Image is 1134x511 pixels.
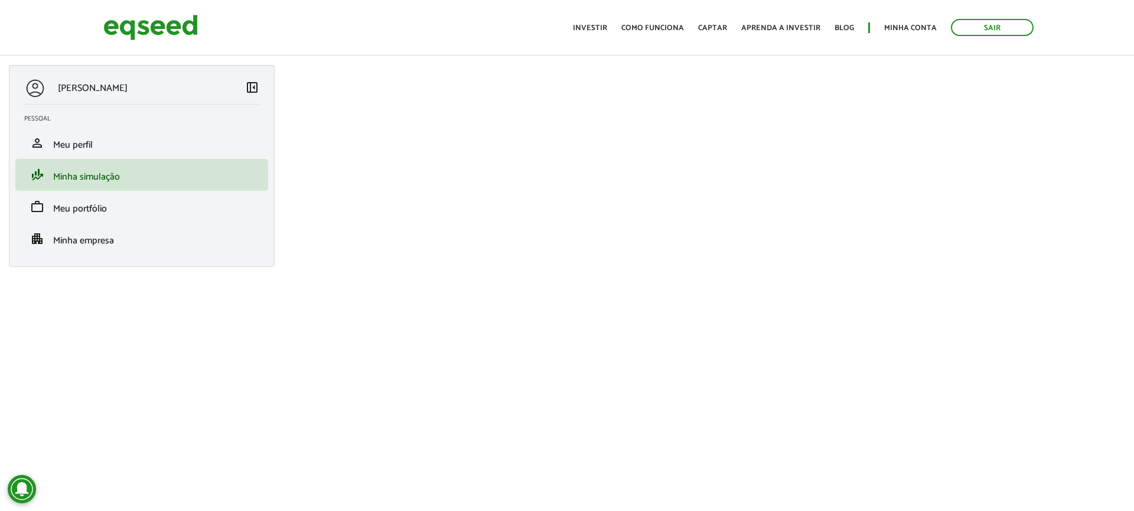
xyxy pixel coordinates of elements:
[53,201,107,217] span: Meu portfólio
[30,136,44,150] span: person
[53,137,93,153] span: Meu perfil
[24,200,259,214] a: workMeu portfólio
[245,80,259,95] span: left_panel_close
[15,223,268,255] li: Minha empresa
[53,233,114,249] span: Minha empresa
[573,24,607,32] a: Investir
[24,168,259,182] a: finance_modeMinha simulação
[24,136,259,150] a: personMeu perfil
[951,19,1034,36] a: Sair
[621,24,684,32] a: Como funciona
[741,24,820,32] a: Aprenda a investir
[884,24,937,32] a: Minha conta
[245,80,259,97] a: Colapsar menu
[30,200,44,214] span: work
[698,24,727,32] a: Captar
[30,168,44,182] span: finance_mode
[15,159,268,191] li: Minha simulação
[30,232,44,246] span: apartment
[15,127,268,159] li: Meu perfil
[835,24,854,32] a: Blog
[24,115,268,122] h2: Pessoal
[103,12,198,43] img: EqSeed
[53,169,120,185] span: Minha simulação
[24,232,259,246] a: apartmentMinha empresa
[58,83,128,94] p: [PERSON_NAME]
[15,191,268,223] li: Meu portfólio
